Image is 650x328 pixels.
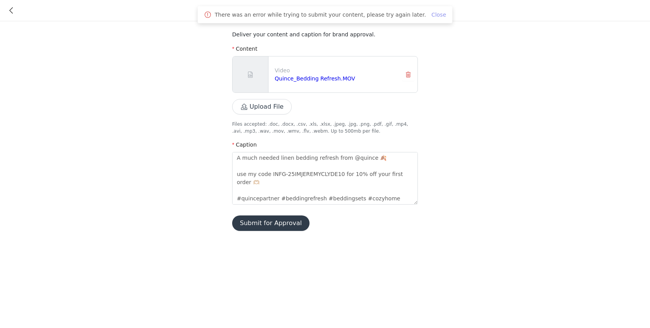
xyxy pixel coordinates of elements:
[232,46,257,52] label: Content
[232,215,310,231] button: Submit for Approval
[275,67,396,75] p: Video
[275,75,355,82] a: Quince_Bedding Refresh.MOV
[232,31,418,39] p: Deliver your content and caption for brand approval.
[431,12,446,18] a: Close
[232,121,418,135] p: Files accepted: .doc, .docx, .csv, .xls, .xlsx, .jpeg, .jpg, .png, .pdf, .gif, .mp4, .avi, .mp3, ...
[215,11,426,19] span: There was an error while trying to submit your content, please try again later.
[232,142,257,148] label: Caption
[232,99,292,114] button: Upload File
[232,104,292,110] span: Upload File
